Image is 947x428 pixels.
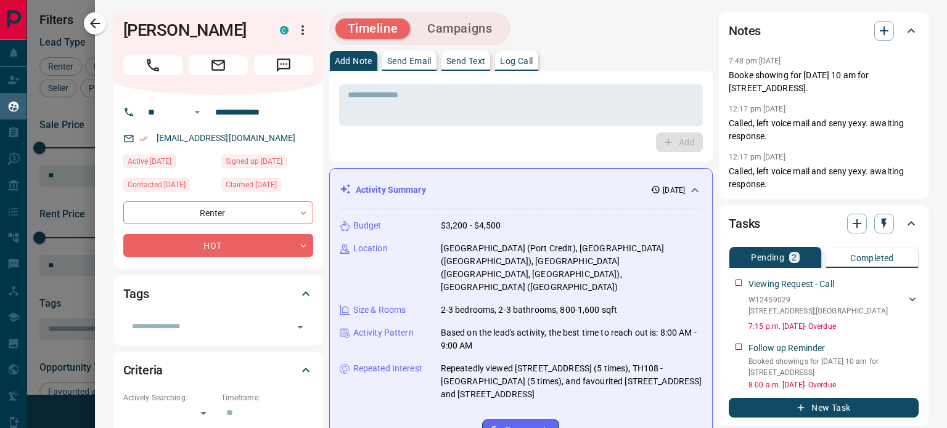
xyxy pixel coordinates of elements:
[353,242,388,255] p: Location
[441,326,702,352] p: Based on the lead's activity, the best time to reach out is: 8:00 AM - 9:00 AM
[748,294,888,305] p: W12459029
[729,16,919,46] div: Notes
[226,179,277,191] span: Claimed [DATE]
[729,153,785,161] p: 12:17 pm [DATE]
[123,234,313,257] div: HOT
[190,105,205,119] button: Open
[123,20,261,40] h1: [PERSON_NAME]
[751,253,784,262] p: Pending
[446,57,486,65] p: Send Text
[748,356,919,378] p: Booked showings for [DATE] 10 am for [STREET_ADDRESS]
[128,155,171,168] span: Active [DATE]
[139,134,148,143] svg: Email Verified
[850,254,894,262] p: Completed
[729,214,760,233] h2: Tasks
[729,209,919,238] div: Tasks
[792,253,797,262] p: 2
[729,57,781,65] p: 7:48 pm [DATE]
[123,279,313,309] div: Tags
[335,18,411,39] button: Timeline
[663,185,685,196] p: [DATE]
[729,117,919,143] p: Called, left voice mail and seny yexy. awaiting response.
[123,201,313,224] div: Renter
[441,304,618,317] p: 2-3 bedrooms, 2-3 bathrooms, 800-1,600 sqft
[748,305,888,317] p: [STREET_ADDRESS] , [GEOGRAPHIC_DATA]
[123,360,163,380] h2: Criteria
[128,179,186,191] span: Contacted [DATE]
[353,362,422,375] p: Repeated Interest
[221,155,313,172] div: Sun Oct 12 2025
[280,26,289,34] div: condos.ca
[748,321,919,332] p: 7:15 p.m. [DATE] - Overdue
[748,379,919,390] p: 8:00 a.m. [DATE] - Overdue
[353,304,406,317] p: Size & Rooms
[441,219,501,232] p: $3,200 - $4,500
[387,57,432,65] p: Send Email
[729,105,785,113] p: 12:17 pm [DATE]
[441,242,702,294] p: [GEOGRAPHIC_DATA] (Port Credit), [GEOGRAPHIC_DATA] ([GEOGRAPHIC_DATA]), [GEOGRAPHIC_DATA] ([GEOGR...
[221,392,313,403] p: Timeframe:
[748,278,834,291] p: Viewing Request - Call
[356,184,426,196] p: Activity Summary
[123,178,215,195] div: Sun Oct 12 2025
[221,178,313,195] div: Sun Oct 12 2025
[340,179,702,201] div: Activity Summary[DATE]
[123,55,182,75] span: Call
[729,21,761,41] h2: Notes
[292,318,309,336] button: Open
[123,355,313,385] div: Criteria
[441,362,702,401] p: Repeatedly viewed [STREET_ADDRESS] (5 times), TH108 - [GEOGRAPHIC_DATA] (5 times), and favourited...
[729,398,919,418] button: New Task
[157,133,296,143] a: [EMAIL_ADDRESS][DOMAIN_NAME]
[729,165,919,191] p: Called, left voice mail and seny yexy. awaiting response.
[353,219,382,232] p: Budget
[353,326,414,339] p: Activity Pattern
[254,55,313,75] span: Message
[500,57,533,65] p: Log Call
[123,155,215,172] div: Mon Oct 13 2025
[226,155,282,168] span: Signed up [DATE]
[729,69,919,95] p: Booke showing for [DATE] 10 am for [STREET_ADDRESS].
[415,18,504,39] button: Campaigns
[123,284,149,304] h2: Tags
[748,292,919,319] div: W12459029[STREET_ADDRESS],[GEOGRAPHIC_DATA]
[748,342,825,355] p: Follow up Reminder
[335,57,372,65] p: Add Note
[123,392,215,403] p: Actively Searching:
[189,55,248,75] span: Email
